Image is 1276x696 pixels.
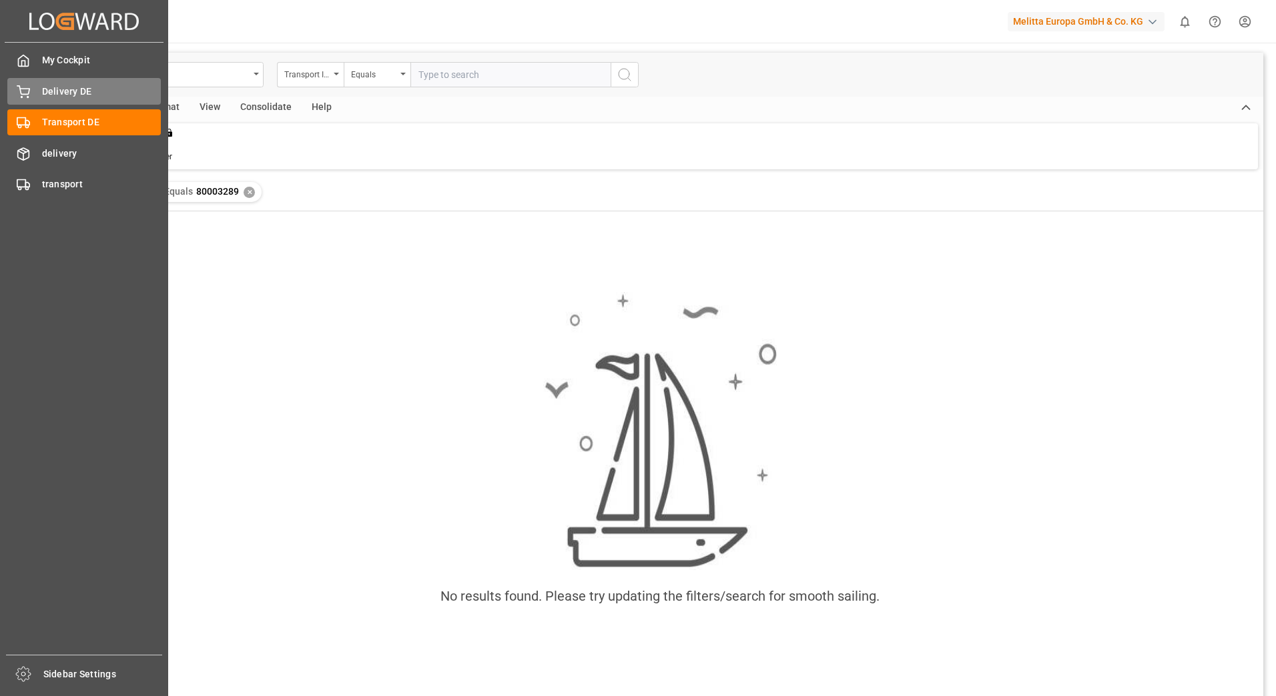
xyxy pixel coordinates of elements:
input: Type to search [410,62,611,87]
a: Transport DE [7,109,161,135]
span: My Cockpit [42,53,162,67]
button: search button [611,62,639,87]
a: delivery [7,140,161,166]
div: Equals [351,65,396,81]
div: Help [302,97,342,119]
button: open menu [344,62,410,87]
div: Consolidate [230,97,302,119]
a: Delivery DE [7,78,161,104]
span: Equals [164,186,193,197]
div: ✕ [244,187,255,198]
span: Transport DE [42,115,162,129]
span: transport [42,177,162,191]
button: open menu [277,62,344,87]
div: View [190,97,230,119]
a: transport [7,171,161,197]
span: delivery [42,147,162,161]
span: Sidebar Settings [43,667,163,681]
span: 80003289 [196,186,239,197]
a: My Cockpit [7,47,161,73]
div: Transport ID Logward [284,65,330,81]
img: smooth_sailing.jpeg [543,292,777,571]
span: Delivery DE [42,85,162,99]
div: No results found. Please try updating the filters/search for smooth sailing. [440,586,880,606]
